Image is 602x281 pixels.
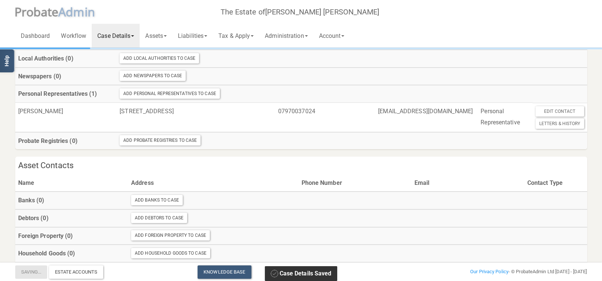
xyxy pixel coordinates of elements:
[198,265,251,279] a: Knowledge Base
[58,4,95,20] span: A
[49,265,104,279] div: Estate Accounts
[15,157,587,174] h4: Asset Contacts
[131,248,210,258] div: Add Household Goods To Case
[22,4,59,20] span: robate
[15,132,117,150] th: Probate Registries (0)
[15,85,117,102] th: Personal Representatives (1)
[15,192,128,209] th: Banks (0)
[375,103,478,132] td: [EMAIL_ADDRESS][DOMAIN_NAME]
[172,24,213,48] a: Liabilities
[120,88,220,99] div: Add Personal Representatives To Case
[213,24,259,48] a: Tax & Apply
[15,209,128,227] th: Debtors (0)
[481,108,520,126] span: Personal Representative
[15,68,117,85] th: Newspapers (0)
[120,135,201,146] div: Add Probate Registries To Case
[128,174,298,192] th: Address
[536,118,584,129] div: Letters & History
[131,230,210,241] div: Add Foreign Property To Case
[120,71,186,81] div: Add Newspapers To Case
[55,24,92,48] a: Workflow
[131,213,187,223] div: Add Debtors To Case
[536,106,584,117] div: Edit Contact
[14,4,59,20] span: P
[259,24,313,48] a: Administration
[117,103,275,132] td: [STREET_ADDRESS]
[470,269,508,274] a: Our Privacy Policy
[313,24,350,48] a: Account
[411,174,524,192] th: Email
[15,265,48,279] button: Saving...
[15,50,117,68] th: Local Authorities (0)
[275,103,375,132] td: 07970037024
[66,4,95,20] span: dmin
[15,227,128,245] th: Foreign Property (0)
[120,53,199,63] div: Add Local Authorities To Case
[280,270,332,277] span: Case Details Saved
[140,24,172,48] a: Assets
[15,174,128,192] th: Name
[398,267,592,276] div: - © ProbateAdmin Ltd [DATE] - [DATE]
[15,103,117,132] td: [PERSON_NAME]
[524,174,581,192] th: Contact Type
[15,24,56,48] a: Dashboard
[299,174,411,192] th: Phone Number
[131,195,183,205] div: Add Banks To Case
[92,24,140,48] a: Case Details
[15,245,128,262] th: Household Goods (0)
